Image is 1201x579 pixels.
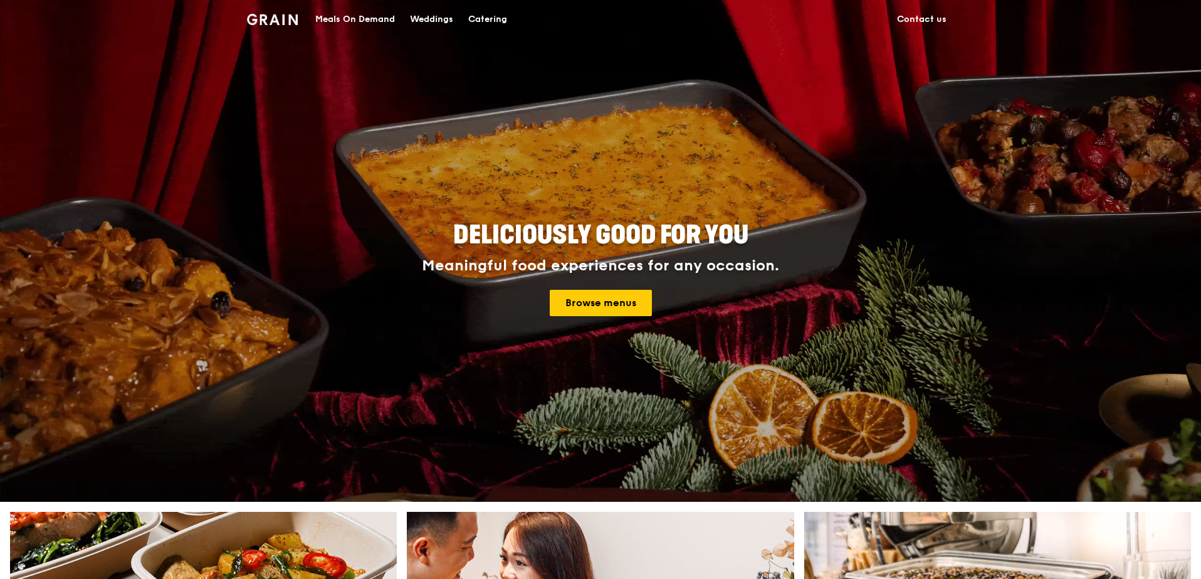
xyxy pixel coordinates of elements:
[550,290,652,316] a: Browse menus
[315,1,395,38] div: Meals On Demand
[468,1,507,38] div: Catering
[410,1,453,38] div: Weddings
[461,1,515,38] a: Catering
[402,1,461,38] a: Weddings
[453,220,748,250] span: Deliciously good for you
[889,1,954,38] a: Contact us
[247,14,298,25] img: Grain
[375,257,826,275] div: Meaningful food experiences for any occasion.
